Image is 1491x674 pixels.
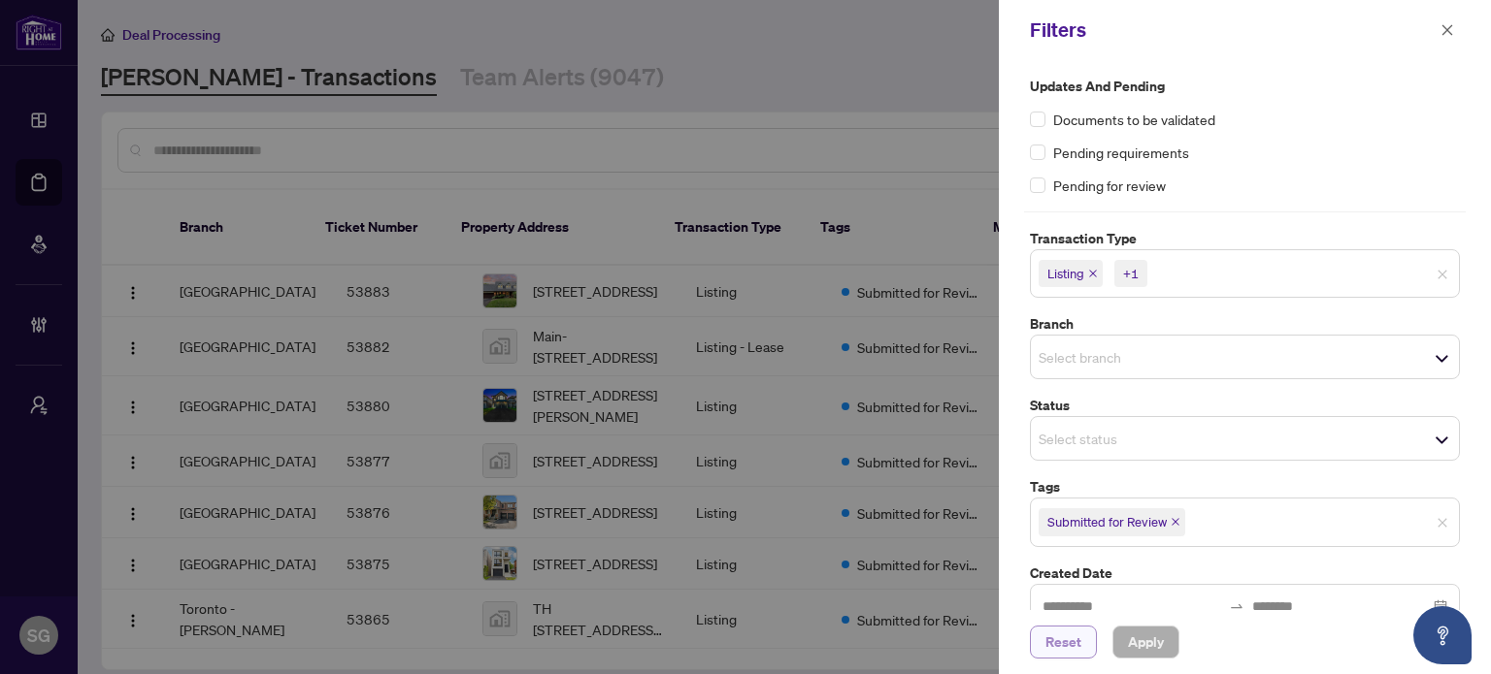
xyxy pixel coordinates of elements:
span: Pending requirements [1053,142,1189,163]
span: Submitted for Review [1039,508,1185,535]
label: Status [1030,395,1460,416]
span: Reset [1045,626,1081,658]
span: close [1088,269,1098,278]
span: close [1437,269,1448,280]
span: Documents to be validated [1053,109,1215,130]
span: close [1437,517,1448,529]
span: close [1441,23,1454,37]
span: Listing [1039,260,1103,287]
label: Tags [1030,476,1460,497]
span: close [1171,517,1180,527]
label: Transaction Type [1030,228,1460,249]
label: Created Date [1030,562,1460,584]
label: Updates and Pending [1030,76,1460,97]
button: Reset [1030,626,1097,658]
span: Pending for review [1053,175,1166,196]
span: to [1229,598,1244,614]
div: +1 [1123,264,1139,283]
button: Apply [1112,626,1179,658]
button: Open asap [1413,606,1472,664]
span: swap-right [1229,598,1244,614]
div: Filters [1030,16,1435,45]
span: Listing [1047,264,1084,283]
label: Branch [1030,313,1460,335]
span: Submitted for Review [1047,512,1167,531]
